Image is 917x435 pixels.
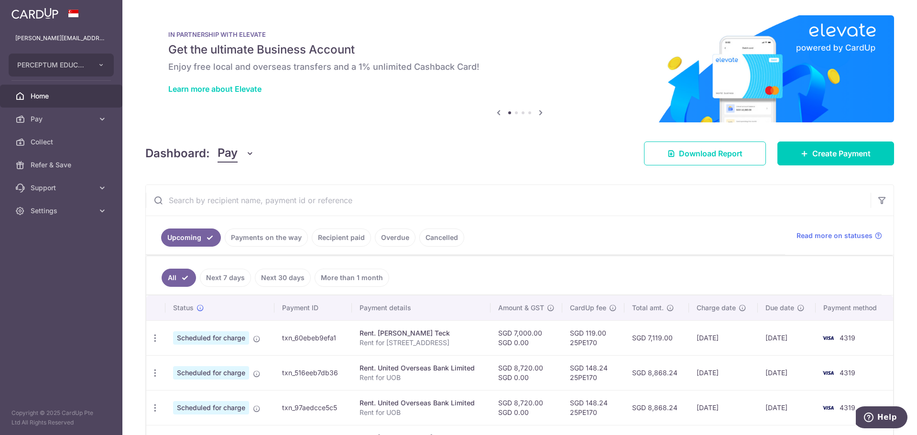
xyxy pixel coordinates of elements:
a: Overdue [375,228,415,247]
th: Payment ID [274,295,351,320]
td: SGD 119.00 25PE170 [562,320,624,355]
td: SGD 8,720.00 SGD 0.00 [491,355,562,390]
td: [DATE] [758,390,816,425]
span: Pay [31,114,94,124]
td: txn_516eeb7db36 [274,355,351,390]
p: Rent for UOB [360,373,483,382]
td: [DATE] [689,320,758,355]
span: 4319 [840,369,855,377]
a: Read more on statuses [797,231,882,240]
iframe: Opens a widget where you can find more information [856,406,907,430]
button: Pay [218,144,254,163]
img: Bank Card [819,367,838,379]
td: txn_60ebeb9efa1 [274,320,351,355]
a: Upcoming [161,228,221,247]
a: Create Payment [777,141,894,165]
span: 4319 [840,334,855,342]
td: [DATE] [689,390,758,425]
td: SGD 8,868.24 [624,355,689,390]
a: Learn more about Elevate [168,84,262,94]
a: Next 30 days [255,269,311,287]
td: SGD 148.24 25PE170 [562,355,624,390]
span: Total amt. [632,303,664,313]
span: Due date [765,303,794,313]
span: Scheduled for charge [173,401,249,414]
th: Payment details [352,295,491,320]
a: Payments on the way [225,228,308,247]
img: Bank Card [819,402,838,413]
span: Amount & GST [498,303,544,313]
button: PERCEPTUM EDUCATION PTE. LTD. [9,54,114,76]
span: Scheduled for charge [173,331,249,345]
a: Cancelled [419,228,464,247]
span: Home [31,91,94,101]
span: CardUp fee [570,303,606,313]
div: Rent. [PERSON_NAME] Teck [360,328,483,338]
div: Rent. United Overseas Bank Limited [360,398,483,408]
td: [DATE] [689,355,758,390]
td: [DATE] [758,320,816,355]
span: Refer & Save [31,160,94,170]
a: More than 1 month [315,269,389,287]
span: Support [31,183,94,193]
td: SGD 7,119.00 [624,320,689,355]
a: Recipient paid [312,228,371,247]
span: Scheduled for charge [173,366,249,380]
span: 4319 [840,403,855,412]
h4: Dashboard: [145,145,210,162]
span: Read more on statuses [797,231,873,240]
td: SGD 8,720.00 SGD 0.00 [491,390,562,425]
td: txn_97aedcce5c5 [274,390,351,425]
span: PERCEPTUM EDUCATION PTE. LTD. [17,60,88,70]
td: SGD 8,868.24 [624,390,689,425]
div: Rent. United Overseas Bank Limited [360,363,483,373]
p: Rent for UOB [360,408,483,417]
p: Rent for [STREET_ADDRESS] [360,338,483,348]
span: Create Payment [812,148,871,159]
p: IN PARTNERSHIP WITH ELEVATE [168,31,871,38]
span: Status [173,303,194,313]
td: [DATE] [758,355,816,390]
p: [PERSON_NAME][EMAIL_ADDRESS][DOMAIN_NAME] [15,33,107,43]
td: SGD 148.24 25PE170 [562,390,624,425]
input: Search by recipient name, payment id or reference [146,185,871,216]
td: SGD 7,000.00 SGD 0.00 [491,320,562,355]
span: Settings [31,206,94,216]
span: Charge date [697,303,736,313]
h6: Enjoy free local and overseas transfers and a 1% unlimited Cashback Card! [168,61,871,73]
img: CardUp [11,8,58,19]
a: Download Report [644,141,766,165]
span: Collect [31,137,94,147]
img: Bank Card [819,332,838,344]
span: Download Report [679,148,742,159]
h5: Get the ultimate Business Account [168,42,871,57]
a: All [162,269,196,287]
span: Pay [218,144,238,163]
a: Next 7 days [200,269,251,287]
th: Payment method [816,295,893,320]
img: Renovation banner [145,15,894,122]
